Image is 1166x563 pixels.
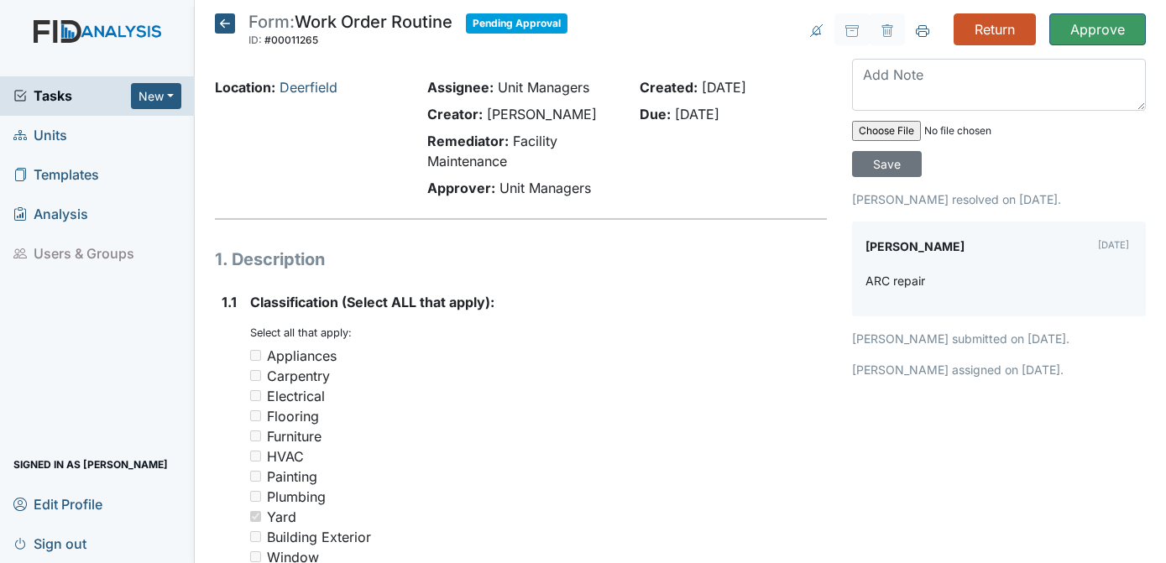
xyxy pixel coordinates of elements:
div: HVAC [267,446,304,467]
span: Edit Profile [13,491,102,517]
span: Unit Managers [498,79,589,96]
span: Signed in as [PERSON_NAME] [13,451,168,477]
div: Electrical [267,386,325,406]
input: Flooring [250,410,261,421]
input: Electrical [250,390,261,401]
a: Tasks [13,86,131,106]
div: Furniture [267,426,322,446]
small: Select all that apply: [250,326,352,339]
p: [PERSON_NAME] resolved on [DATE]. [852,190,1146,208]
input: HVAC [250,451,261,461]
div: Flooring [267,406,319,426]
input: Save [852,151,922,177]
span: ID: [248,34,262,46]
strong: Approver: [427,180,495,196]
div: Work Order Routine [248,13,452,50]
input: Carpentry [250,370,261,381]
input: Painting [250,471,261,482]
button: New [131,83,181,109]
div: Carpentry [267,366,330,386]
span: [DATE] [675,106,719,123]
input: Building Exterior [250,531,261,542]
span: Templates [13,162,99,188]
input: Window [250,551,261,562]
input: Furniture [250,430,261,441]
span: Units [13,123,67,149]
p: [PERSON_NAME] assigned on [DATE]. [852,361,1146,378]
span: Sign out [13,530,86,556]
span: [PERSON_NAME] [487,106,597,123]
input: Return [954,13,1036,45]
span: [DATE] [702,79,746,96]
div: Building Exterior [267,527,371,547]
a: Deerfield [280,79,337,96]
strong: Assignee: [427,79,494,96]
input: Yard [250,511,261,522]
span: Form: [248,12,295,32]
h1: 1. Description [215,247,828,272]
span: Pending Approval [466,13,567,34]
span: #00011265 [264,34,318,46]
span: Unit Managers [499,180,591,196]
input: Appliances [250,350,261,361]
div: Painting [267,467,317,487]
strong: Location: [215,79,275,96]
strong: Created: [640,79,698,96]
strong: Creator: [427,106,483,123]
label: 1.1 [222,292,237,312]
input: Approve [1049,13,1146,45]
label: [PERSON_NAME] [865,235,965,258]
div: Plumbing [267,487,326,507]
p: ARC repair [865,272,925,289]
p: [PERSON_NAME] submitted on [DATE]. [852,330,1146,347]
span: Analysis [13,201,88,227]
small: [DATE] [1098,239,1129,251]
div: Yard [267,507,296,527]
strong: Due: [640,106,671,123]
div: Appliances [267,346,337,366]
input: Plumbing [250,491,261,502]
strong: Remediator: [427,133,509,149]
span: Classification (Select ALL that apply): [250,294,494,310]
